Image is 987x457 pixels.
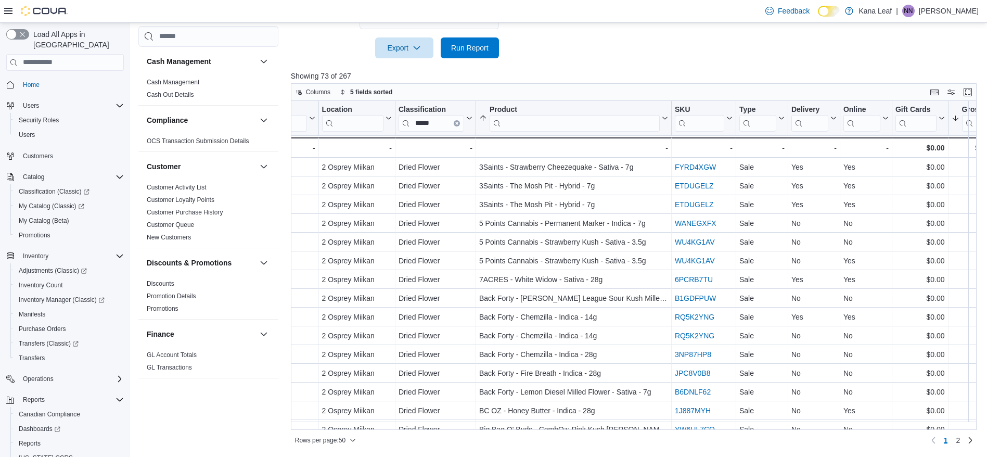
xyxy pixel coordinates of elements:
[243,255,315,267] div: 9:29:15 AM
[147,233,191,242] span: New Customers
[479,142,668,154] div: -
[791,255,837,267] div: No
[490,105,660,131] div: Product
[843,180,889,192] div: Yes
[147,196,214,204] span: Customer Loyalty Points
[322,198,391,211] div: 2 Osprey Miikan
[147,329,174,339] h3: Finance
[147,115,188,125] h3: Compliance
[322,142,391,154] div: -
[818,6,840,17] input: Dark Mode
[147,91,194,99] span: Cash Out Details
[322,217,391,230] div: 2 Osprey Miikan
[15,264,124,277] span: Adjustments (Classic)
[336,86,396,98] button: 5 fields sorted
[243,273,315,286] div: 2:27:49 PM
[19,171,124,183] span: Catalog
[479,292,668,304] div: Back Forty - [PERSON_NAME] League Sour Kush Milled Flower - Indica - 7g
[291,71,984,81] p: Showing 73 of 267
[15,423,124,435] span: Dashboards
[895,273,945,286] div: $0.00
[138,135,278,151] div: Compliance
[254,105,306,115] div: Time
[962,86,974,98] button: Enter fullscreen
[895,105,937,115] div: Gift Cards
[928,86,941,98] button: Keyboard shortcuts
[843,142,889,154] div: -
[10,128,128,142] button: Users
[778,6,810,16] span: Feedback
[399,217,472,230] div: Dried Flower
[15,279,67,291] a: Inventory Count
[258,55,270,68] button: Cash Management
[895,180,945,192] div: $0.00
[952,432,964,449] a: Page 2 of 2
[19,281,63,289] span: Inventory Count
[15,308,124,321] span: Manifests
[399,255,472,267] div: Dried Flower
[454,120,460,126] button: Clear input
[15,352,49,364] a: Transfers
[147,234,191,241] a: New Customers
[490,105,660,115] div: Product
[147,161,181,172] h3: Customer
[2,98,128,113] button: Users
[147,293,196,300] a: Promotion Details
[399,105,464,115] div: Classification
[147,91,194,98] a: Cash Out Details
[23,375,54,383] span: Operations
[15,264,91,277] a: Adjustments (Classic)
[15,337,83,350] a: Transfers (Classic)
[895,255,945,267] div: $0.00
[19,171,48,183] button: Catalog
[791,105,837,131] button: Delivery
[19,339,79,348] span: Transfers (Classic)
[739,217,785,230] div: Sale
[739,161,785,173] div: Sale
[291,86,335,98] button: Columns
[19,250,124,262] span: Inventory
[10,293,128,307] a: Inventory Manager (Classic)
[23,252,48,260] span: Inventory
[858,5,892,17] p: Kana Leaf
[675,332,714,340] a: RQ5K2YNG
[147,258,232,268] h3: Discounts & Promotions
[147,196,214,204] a: Customer Loyalty Points
[243,311,315,323] div: 1:42:59 PM
[399,161,472,173] div: Dried Flower
[675,388,711,396] a: B6DNLF62
[945,86,957,98] button: Display options
[675,105,724,131] div: SKU URL
[147,208,223,217] span: Customer Purchase History
[10,199,128,213] a: My Catalog (Classic)
[243,142,315,154] div: -
[322,105,383,131] div: Location
[23,101,39,110] span: Users
[15,214,73,227] a: My Catalog (Beta)
[399,105,464,131] div: Classification
[19,266,87,275] span: Adjustments (Classic)
[322,292,391,304] div: 2 Osprey Miikan
[479,180,668,192] div: 3Saints - The Mosh Pit - Hybrid - 7g
[147,280,174,288] span: Discounts
[147,280,174,287] a: Discounts
[843,198,889,211] div: Yes
[15,408,84,421] a: Canadian Compliance
[399,311,472,323] div: Dried Flower
[791,198,837,211] div: Yes
[675,275,713,284] a: 6PCRB7TU
[956,435,960,446] span: 2
[739,105,785,131] button: Type
[15,185,124,198] span: Classification (Classic)
[791,236,837,248] div: No
[919,5,979,17] p: [PERSON_NAME]
[15,114,63,126] a: Security Roles
[19,393,49,406] button: Reports
[10,263,128,278] a: Adjustments (Classic)
[147,78,199,86] span: Cash Management
[843,236,889,248] div: No
[675,163,716,171] a: FYRD4XGW
[19,310,45,319] span: Manifests
[19,354,45,362] span: Transfers
[739,105,776,115] div: Type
